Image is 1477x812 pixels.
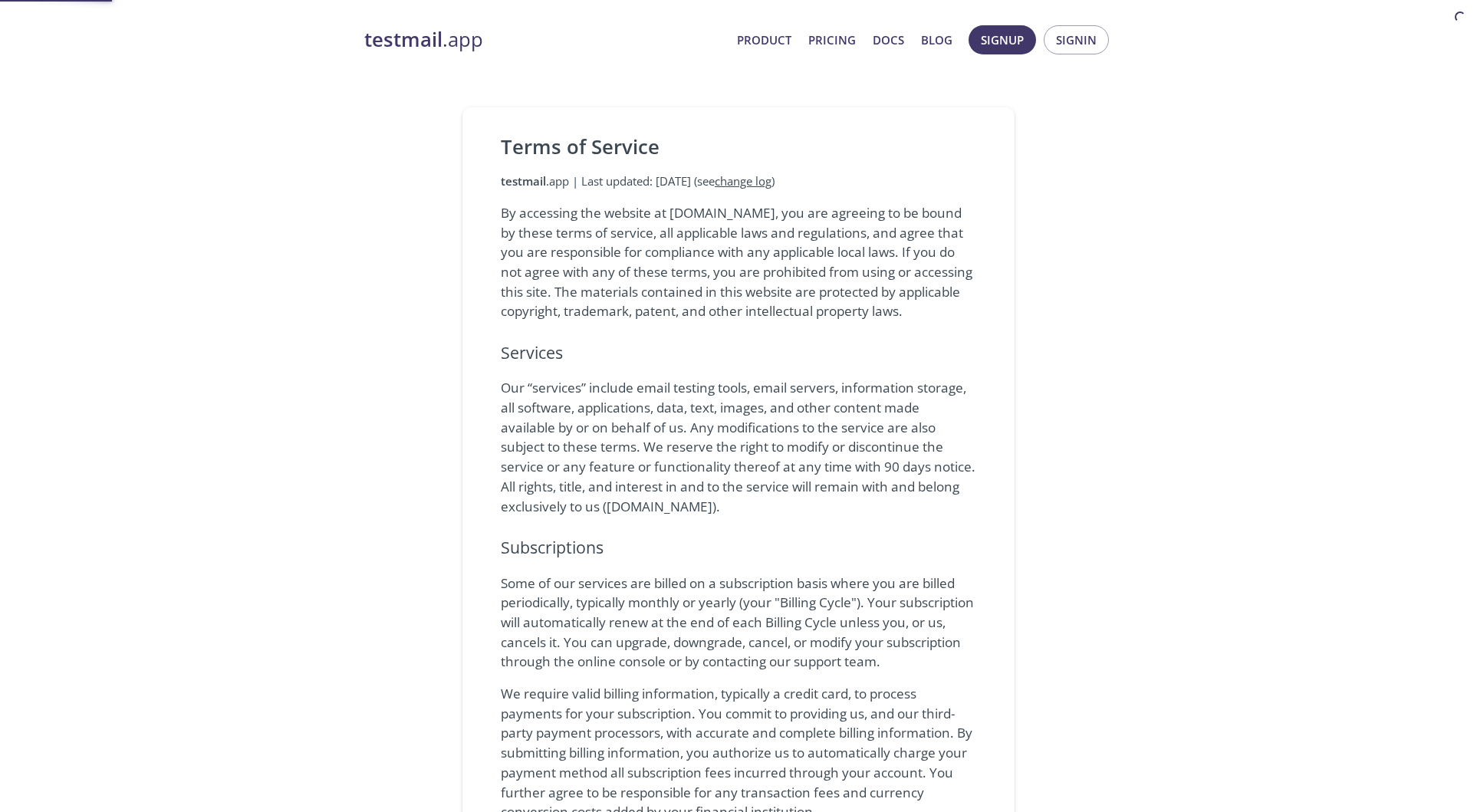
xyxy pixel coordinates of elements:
[1044,25,1109,54] button: Signin
[921,30,952,50] a: Blog
[501,134,976,160] h5: Terms of Service
[501,173,546,189] span: testmail
[501,340,976,366] h6: Services
[808,30,856,50] a: Pricing
[501,574,976,672] p: Some of our services are billed on a subscription basis where you are billed periodically, typica...
[873,30,904,50] a: Docs
[981,30,1024,50] span: Signup
[1056,30,1097,50] span: Signin
[501,534,976,561] h6: Subscriptions
[501,203,976,321] p: By accessing the website at [DOMAIN_NAME], you are agreeing to be bound by these terms of service...
[501,173,976,191] h6: .app | Last updated: [DATE] (see )
[715,173,771,189] a: change log
[501,378,976,516] p: Our “services” include email testing tools, email servers, information storage, all software, app...
[364,27,725,53] a: testmail.app
[364,26,442,53] strong: testmail
[969,25,1036,54] button: Signup
[737,30,791,50] a: Product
